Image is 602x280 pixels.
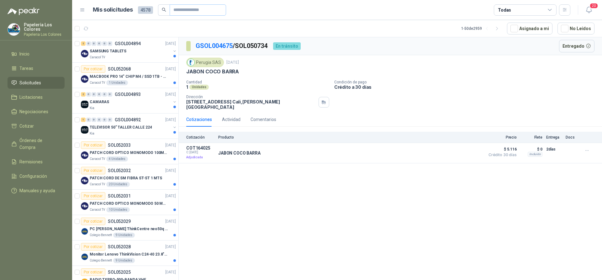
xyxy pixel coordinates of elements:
span: Cotizar [19,123,34,129]
div: Comentarios [251,116,276,123]
div: Perugia SAS [186,58,224,67]
p: GSOL004892 [115,118,141,122]
p: [DATE] [165,142,176,148]
p: [DATE] [165,168,176,174]
a: Por cotizarSOL052033[DATE] Company LogoPATCH CORD OPTICO MONOMODO 100MTSCaracol TV4 Unidades [72,139,178,164]
p: GSOL004894 [115,41,141,46]
p: 1 [186,84,188,90]
p: TELEVISOR 50" TALLER CALLE 224 [90,124,152,130]
p: Colegio Bennett [90,233,112,238]
a: Por cotizarSOL052029[DATE] Company LogoPC [PERSON_NAME] ThinkCentre neo50q Gen 4 Core i5 16Gb 512... [72,215,178,240]
div: 0 [108,118,112,122]
a: Inicio [8,48,65,60]
p: [DATE] [165,117,176,123]
p: Caracol TV [90,80,105,85]
p: SOL052033 [108,143,131,147]
div: 9 Unidades [113,233,135,238]
div: 0 [102,92,107,97]
div: 0 [108,41,112,46]
span: C: [DATE] [186,151,214,154]
p: PC [PERSON_NAME] ThinkCentre neo50q Gen 4 Core i5 16Gb 512Gb SSD Win 11 Pro 3YW Con Teclado y Mouse [90,226,168,232]
a: Negociaciones [8,106,65,118]
span: Remisiones [19,158,43,165]
p: Condición de pago [334,80,599,84]
p: Caracol TV [90,207,105,212]
p: PATCH CORD OPTICO MONOMODO 50 MTS [90,201,168,207]
div: 0 [108,92,112,97]
div: Cotizaciones [186,116,212,123]
p: SAMSUNG TABLETS [90,48,126,54]
p: [DATE] [165,269,176,275]
p: SOL052025 [108,270,131,274]
p: Papeleria Los Colores [24,33,65,36]
div: Por cotizar [81,65,105,73]
img: Logo peakr [8,8,40,15]
span: Configuración [19,173,47,180]
div: Por cotizar [81,167,105,174]
p: SOL052068 [108,67,131,71]
p: Kia [90,131,94,136]
p: [DATE] [165,219,176,225]
p: Dirección [186,95,316,99]
p: / SOL050734 [196,41,268,51]
div: 1 - 50 de 2959 [461,24,502,34]
a: Solicitudes [8,77,65,89]
img: Company Logo [187,59,194,66]
p: Precio [485,135,517,140]
p: Crédito a 30 días [334,84,599,90]
button: No Leídos [557,23,594,34]
img: Company Logo [81,151,88,159]
p: COT164025 [186,145,214,151]
img: Company Logo [81,75,88,83]
p: Papelería Los Colores [24,23,65,31]
div: Todas [498,7,511,13]
p: Caracol TV [90,182,105,187]
span: 20 [589,3,598,9]
a: Cotizar [8,120,65,132]
div: 0 [102,41,107,46]
span: Crédito 30 días [485,153,517,157]
p: 2 días [546,145,562,153]
a: Por cotizarSOL052032[DATE] Company LogoPATCH CORD DE SM FIBRA ST-ST 1 MTSCaracol TV20 Unidades [72,164,178,190]
div: Por cotizar [81,218,105,225]
a: Órdenes de Compra [8,135,65,153]
p: PATCH CORD OPTICO MONOMODO 100MTS [90,150,168,156]
img: Company Logo [81,101,88,108]
p: Flete [520,135,542,140]
button: 20 [583,4,594,16]
p: Kia [90,106,94,111]
button: Entregado [559,40,595,52]
a: Tareas [8,62,65,74]
a: 1 0 0 0 0 0 GSOL004892[DATE] Company LogoTELEVISOR 50" TALLER CALLE 224Kia [81,116,177,136]
p: JABON COCO BARRA [186,68,239,75]
p: JABON COCO BARRA [218,151,261,156]
div: 0 [86,41,91,46]
p: Entrega [546,135,562,140]
span: Negociaciones [19,108,48,115]
div: 0 [86,92,91,97]
div: 0 [92,41,96,46]
p: [DATE] [165,66,176,72]
p: SOL052031 [108,194,131,198]
div: 2 [81,41,86,46]
div: Por cotizar [81,192,105,200]
div: En tránsito [273,42,301,50]
a: 2 0 0 0 0 0 GSOL004894[DATE] Company LogoSAMSUNG TABLETSCaracol TV [81,40,177,60]
img: Company Logo [81,253,88,261]
a: Licitaciones [8,91,65,103]
a: 2 0 0 0 0 0 GSOL004893[DATE] Company LogoCAMARASKia [81,91,177,111]
img: Company Logo [81,177,88,184]
p: Docs [566,135,578,140]
p: Monitor Lenovo ThinkVision C24-40 23.8" 3YW [90,251,168,257]
span: $ 5.116 [485,145,517,153]
div: Por cotizar [81,243,105,251]
p: [STREET_ADDRESS] Cali , [PERSON_NAME][GEOGRAPHIC_DATA] [186,99,316,110]
div: 0 [92,92,96,97]
p: Caracol TV [90,55,105,60]
p: Caracol TV [90,156,105,161]
div: Por cotizar [81,141,105,149]
div: 1 Unidades [106,80,128,85]
span: Órdenes de Compra [19,137,59,151]
p: MACBOOK PRO 14" CHIP M4 / SSD 1TB - 24 GB RAM [90,74,168,80]
img: Company Logo [81,202,88,210]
